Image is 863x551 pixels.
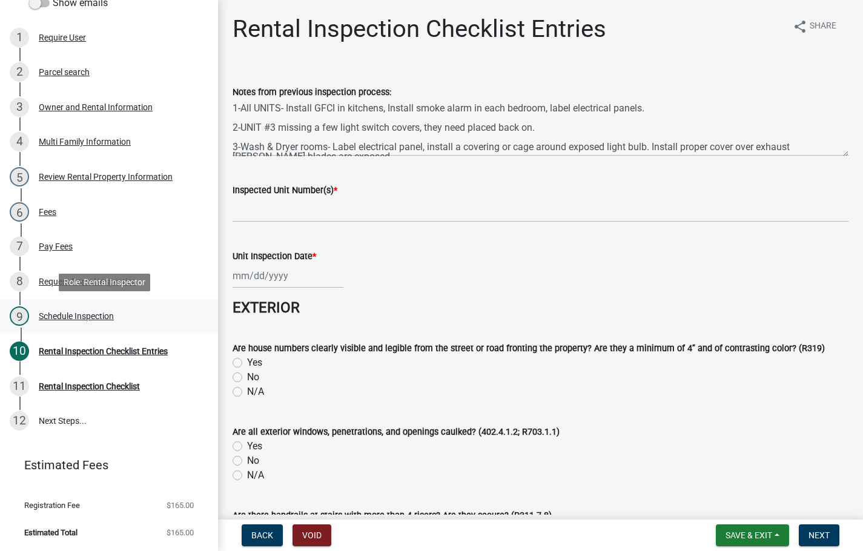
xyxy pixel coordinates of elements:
span: Registration Fee [24,501,80,509]
span: Next [808,530,830,540]
div: Pay Fees [39,242,73,251]
div: Rental Inspection Checklist [39,382,140,391]
span: Back [251,530,273,540]
label: No [247,370,259,384]
div: 6 [10,202,29,222]
div: 5 [10,167,29,186]
label: Notes from previous inspection process: [233,88,391,97]
label: Are all exterior windows, penetrations, and openings caulked? (402.4.1.2; R703.1.1) [233,428,560,437]
button: Void [293,524,331,546]
label: N/A [247,468,264,483]
label: N/A [247,384,264,399]
label: Unit Inspection Date [233,252,316,261]
div: 4 [10,132,29,151]
button: shareShare [783,15,846,38]
div: Parcel search [39,68,90,76]
div: Schedule Inspection [39,312,114,320]
div: Review Rental Property Information [39,173,173,181]
button: Back [242,524,283,546]
div: Multi Family Information [39,137,131,146]
div: Require User [39,33,86,42]
div: 2 [10,62,29,82]
label: Are there handrails at stairs with more than 4 risers? Are they secure? (R311.7.8) [233,512,552,520]
div: 7 [10,237,29,256]
div: Role: Rental Inspector [59,274,150,291]
div: 1 [10,28,29,47]
span: Save & Exit [726,530,772,540]
label: Inspected Unit Number(s) [233,186,337,195]
i: share [793,19,807,34]
button: Save & Exit [716,524,789,546]
button: Next [799,524,839,546]
span: Estimated Total [24,529,78,536]
div: 3 [10,97,29,117]
span: $165.00 [167,501,194,509]
div: 10 [10,341,29,361]
div: Fees [39,208,56,216]
input: mm/dd/yyyy [233,263,343,288]
label: Yes [247,439,262,454]
label: Yes [247,355,262,370]
div: 9 [10,306,29,326]
div: 11 [10,377,29,396]
a: Estimated Fees [10,453,199,477]
span: $165.00 [167,529,194,536]
div: Rental Inspection Checklist Entries [39,347,168,355]
div: 12 [10,411,29,431]
label: No [247,454,259,468]
div: Request Rental Inspection [39,277,137,286]
div: 8 [10,272,29,291]
div: Owner and Rental Information [39,103,153,111]
label: Are house numbers clearly visible and legible from the street or road fronting the property? Are ... [233,345,825,353]
strong: EXTERIOR [233,299,300,316]
span: Share [810,19,836,34]
h1: Rental Inspection Checklist Entries [233,15,606,44]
